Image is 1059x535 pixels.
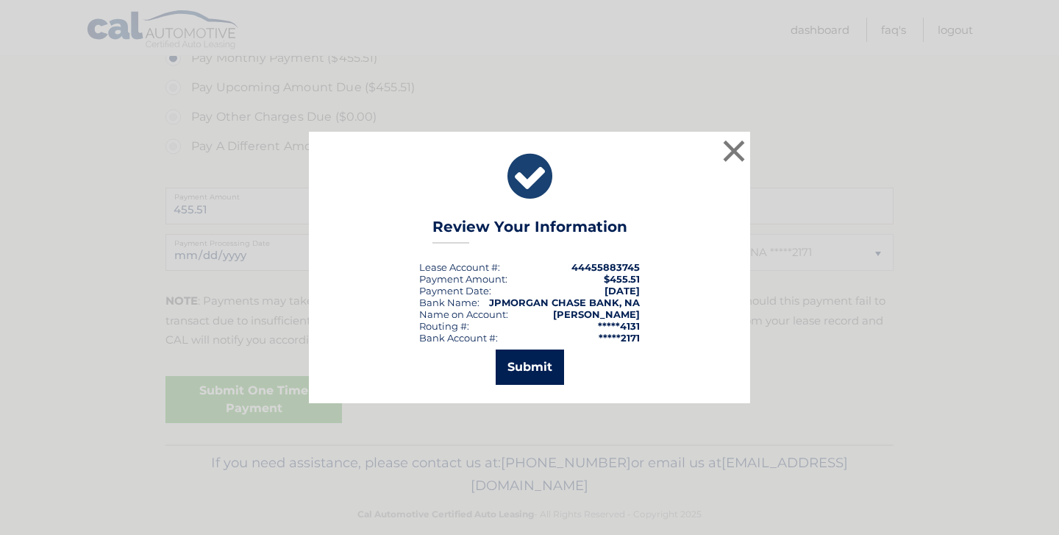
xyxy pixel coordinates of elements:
[419,285,491,297] div: :
[489,297,640,308] strong: JPMORGAN CHASE BANK, NA
[719,136,749,166] button: ×
[432,218,627,244] h3: Review Your Information
[419,320,469,332] div: Routing #:
[605,285,640,297] span: [DATE]
[419,285,489,297] span: Payment Date
[419,273,507,285] div: Payment Amount:
[496,350,564,385] button: Submit
[419,297,479,308] div: Bank Name:
[604,273,640,285] span: $455.51
[571,261,640,273] strong: 44455883745
[419,332,498,344] div: Bank Account #:
[419,308,508,320] div: Name on Account:
[553,308,640,320] strong: [PERSON_NAME]
[419,261,500,273] div: Lease Account #:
